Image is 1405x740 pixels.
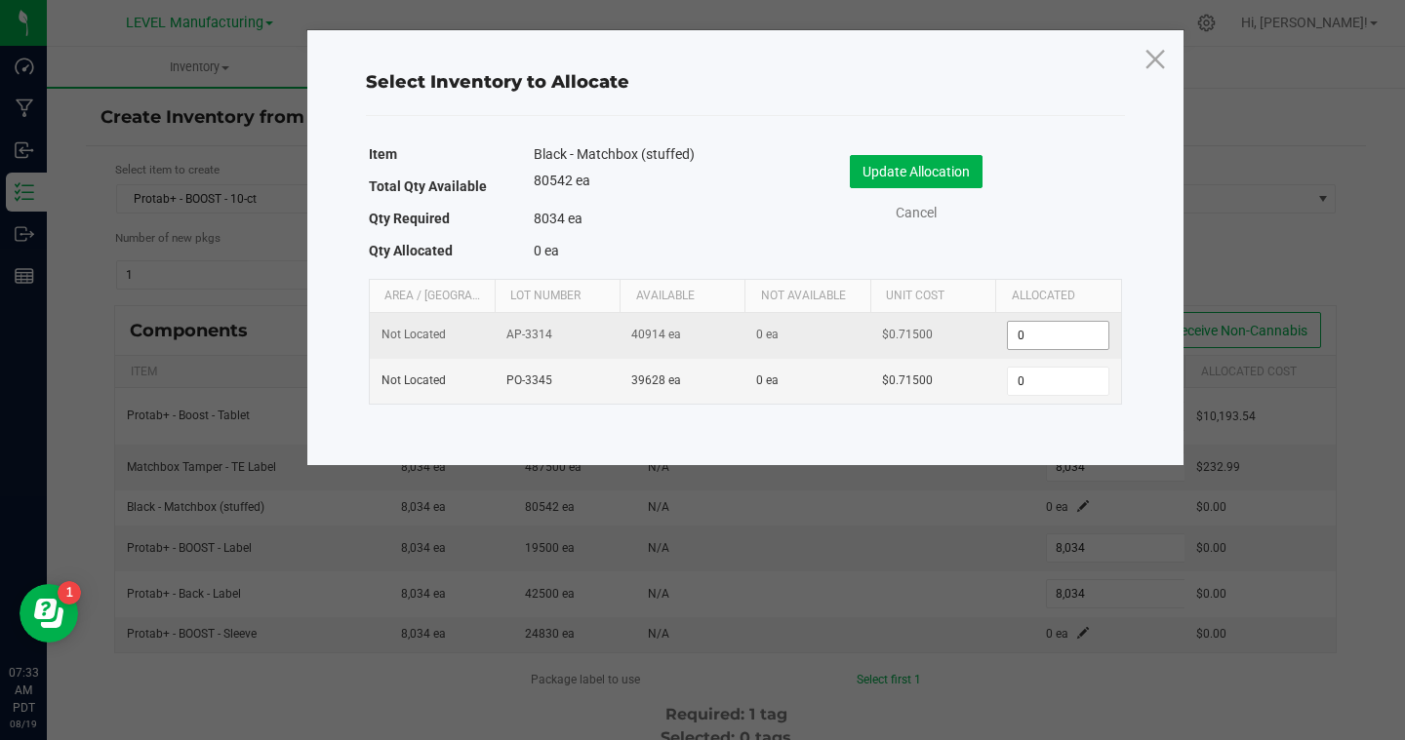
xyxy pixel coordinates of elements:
span: Black - Matchbox (stuffed) [534,144,695,164]
span: 40914 ea [631,328,681,341]
label: Item [369,140,397,168]
span: 0 ea [756,328,779,341]
th: Lot Number [495,280,620,313]
iframe: Resource center [20,584,78,643]
span: Not Located [381,373,446,387]
label: Qty Required [369,205,450,232]
td: AP-3314 [495,313,620,359]
th: Available [620,280,744,313]
th: Not Available [744,280,869,313]
span: 80542 ea [534,173,590,188]
iframe: Resource center unread badge [58,581,81,604]
span: 8034 ea [534,211,582,226]
a: Cancel [877,203,955,223]
label: Qty Allocated [369,237,453,264]
th: Area / [GEOGRAPHIC_DATA] [370,280,495,313]
button: Update Allocation [850,155,983,188]
span: $0.71500 [882,328,933,341]
span: 0 ea [756,373,779,387]
span: Select Inventory to Allocate [366,71,629,93]
span: 0 ea [534,243,559,258]
span: 39628 ea [631,373,681,387]
td: PO-3345 [495,359,620,404]
label: Total Qty Available [369,173,487,200]
span: Not Located [381,328,446,341]
th: Allocated [995,280,1120,313]
span: $0.71500 [882,373,933,387]
th: Unit Cost [870,280,995,313]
